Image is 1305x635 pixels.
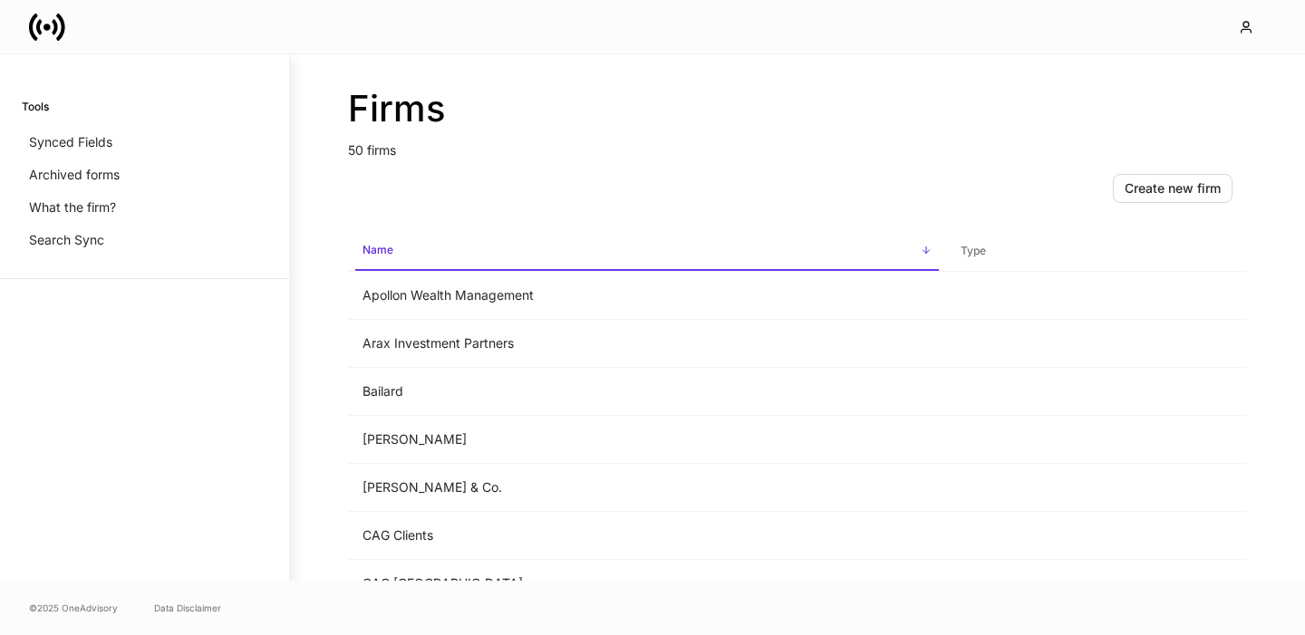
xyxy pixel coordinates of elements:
[22,191,267,224] a: What the firm?
[348,464,946,512] td: [PERSON_NAME] & Co.
[29,133,112,151] p: Synced Fields
[348,416,946,464] td: [PERSON_NAME]
[22,98,49,115] h6: Tools
[29,231,104,249] p: Search Sync
[348,320,946,368] td: Arax Investment Partners
[348,130,1247,159] p: 50 firms
[348,368,946,416] td: Bailard
[22,159,267,191] a: Archived forms
[355,232,939,271] span: Name
[29,198,116,216] p: What the firm?
[22,126,267,159] a: Synced Fields
[362,241,393,258] h6: Name
[22,224,267,256] a: Search Sync
[1113,174,1232,203] button: Create new firm
[953,233,1240,270] span: Type
[1125,182,1221,195] div: Create new firm
[348,560,946,608] td: CAG [GEOGRAPHIC_DATA]
[961,242,986,259] h6: Type
[348,272,946,320] td: Apollon Wealth Management
[29,601,118,615] span: © 2025 OneAdvisory
[348,87,1247,130] h2: Firms
[29,166,120,184] p: Archived forms
[348,512,946,560] td: CAG Clients
[154,601,221,615] a: Data Disclaimer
